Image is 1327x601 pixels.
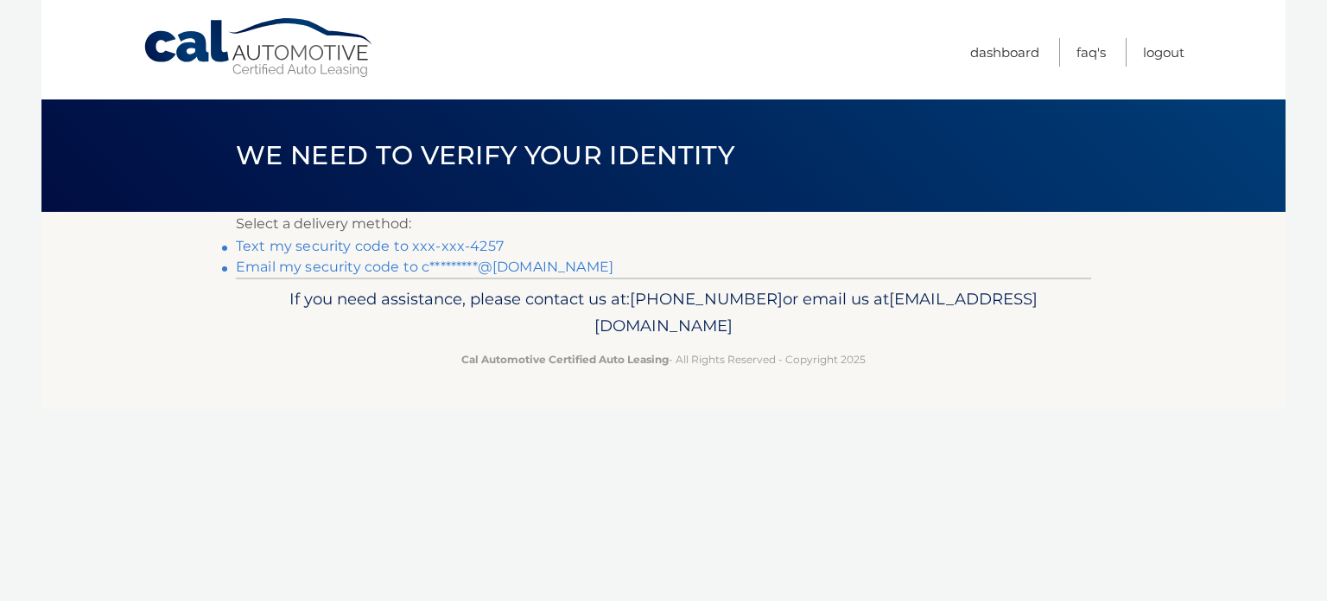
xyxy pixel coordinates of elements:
p: Select a delivery method: [236,212,1091,236]
a: Logout [1143,38,1184,67]
strong: Cal Automotive Certified Auto Leasing [461,353,669,366]
span: [PHONE_NUMBER] [630,289,783,309]
a: FAQ's [1076,38,1106,67]
span: We need to verify your identity [236,139,734,171]
a: Cal Automotive [143,17,376,79]
a: Email my security code to c*********@[DOMAIN_NAME] [236,259,613,275]
a: Dashboard [970,38,1039,67]
a: Text my security code to xxx-xxx-4257 [236,238,504,254]
p: - All Rights Reserved - Copyright 2025 [247,350,1080,368]
p: If you need assistance, please contact us at: or email us at [247,285,1080,341]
